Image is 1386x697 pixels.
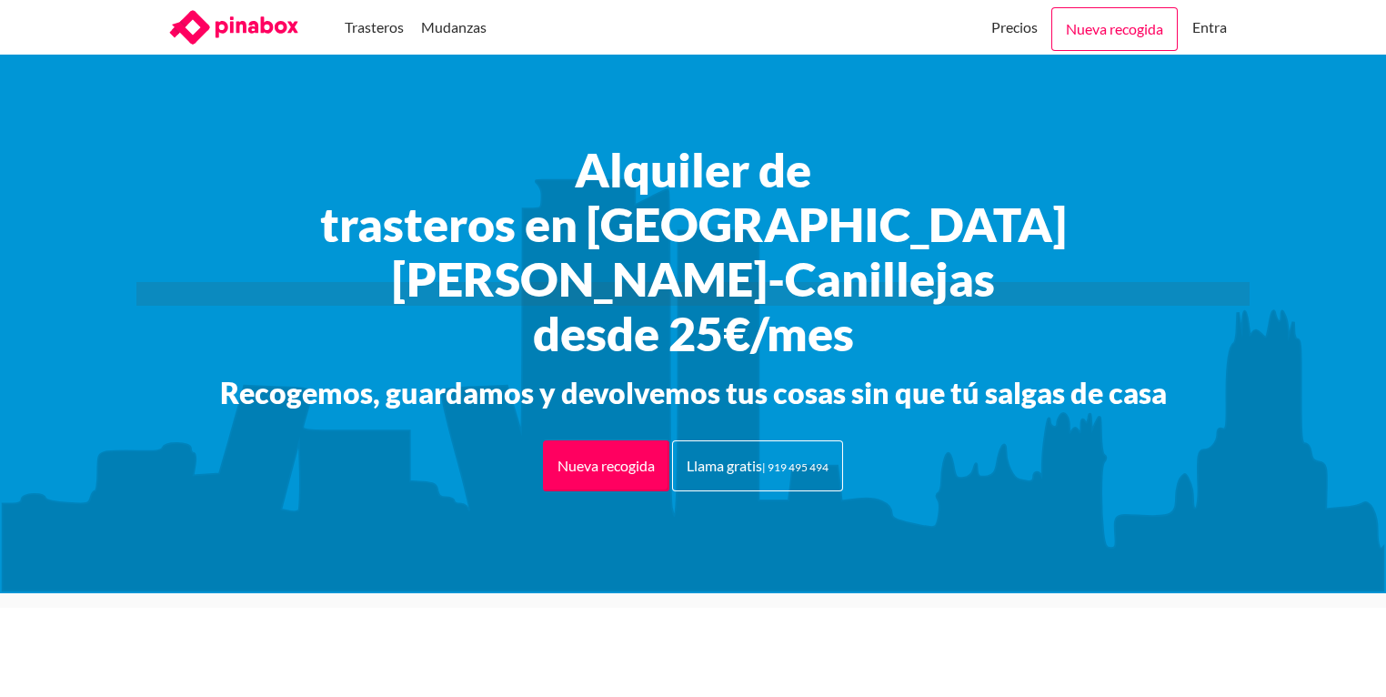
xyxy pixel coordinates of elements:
[1295,610,1386,697] iframe: Chat Widget
[1051,7,1178,51] a: Nueva recogida
[147,375,1239,411] h3: Recogemos, guardamos y devolvemos tus cosas sin que tú salgas de casa
[543,440,669,491] a: Nueva recogida
[147,197,1239,306] span: trasteros en [GEOGRAPHIC_DATA][PERSON_NAME]-Canillejas‎
[147,142,1239,360] h1: Alquiler de desde 25€/mes
[1295,610,1386,697] div: Widget de chat
[762,460,829,474] small: | 919 495 494
[672,440,843,491] a: Llama gratis| 919 495 494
